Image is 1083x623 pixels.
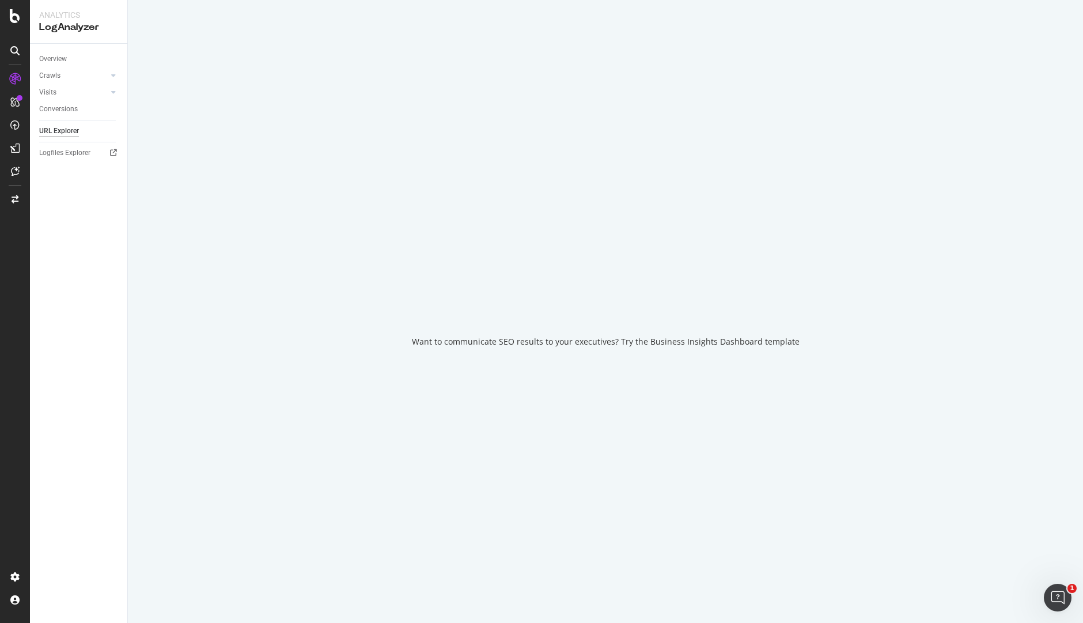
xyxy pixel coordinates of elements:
[39,125,79,137] div: URL Explorer
[1067,584,1077,593] span: 1
[39,103,78,115] div: Conversions
[39,53,67,65] div: Overview
[39,125,119,137] a: URL Explorer
[39,70,60,82] div: Crawls
[39,147,119,159] a: Logfiles Explorer
[39,86,108,99] a: Visits
[39,147,90,159] div: Logfiles Explorer
[39,70,108,82] a: Crawls
[39,53,119,65] a: Overview
[39,9,118,21] div: Analytics
[39,103,119,115] a: Conversions
[39,21,118,34] div: LogAnalyzer
[39,86,56,99] div: Visits
[412,336,800,348] div: Want to communicate SEO results to your executives? Try the Business Insights Dashboard template
[1044,584,1071,611] iframe: Intercom live chat
[564,276,647,318] div: animation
